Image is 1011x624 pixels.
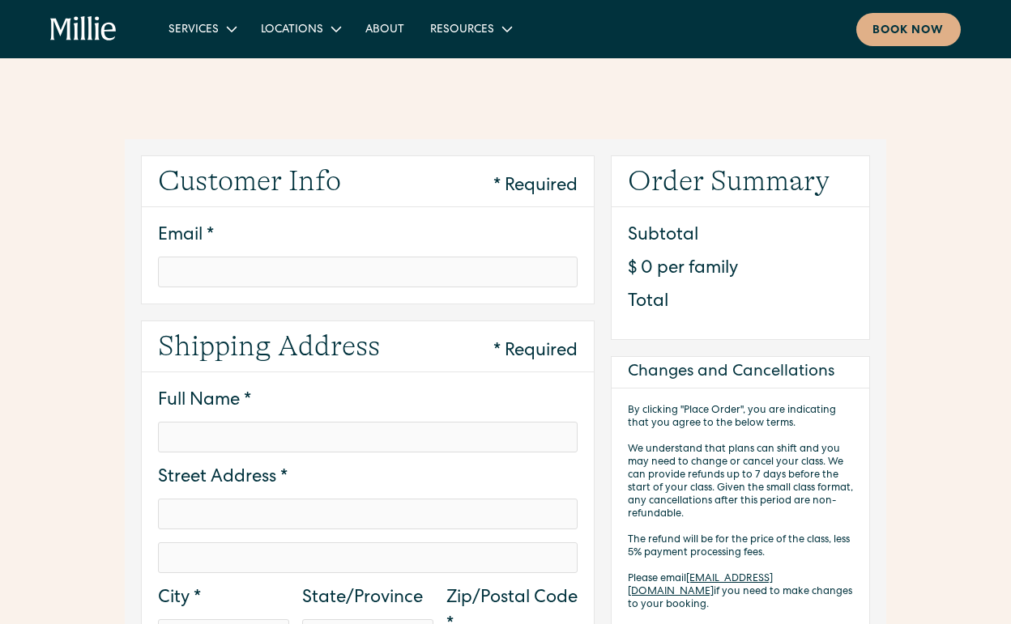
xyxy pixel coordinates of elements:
div: Resources [430,22,494,39]
a: [EMAIL_ADDRESS][DOMAIN_NAME] [628,574,773,597]
div: * Required [493,174,578,201]
label: State/Province [302,586,433,613]
div: Resources [417,15,523,42]
label: City * [158,586,289,613]
label: Email * [158,223,578,250]
a: Book now [856,13,961,46]
a: home [50,16,116,42]
div: Total [628,290,668,316]
div: Book now [872,23,945,40]
div: * Required [493,339,578,366]
div: Services [156,15,248,42]
a: About [352,15,417,42]
div: $ 0 per family [628,257,738,283]
h2: Customer Info [158,159,341,203]
label: Full Name * [158,388,578,415]
input: Shipping address optional [158,542,578,573]
label: Street Address * [158,465,578,492]
h2: Order Summary [628,159,830,203]
h5: Changes and Cancellations [628,360,834,384]
div: Services [168,22,219,39]
div: Locations [261,22,323,39]
div: Locations [248,15,352,42]
div: Subtotal [628,223,698,250]
h2: Shipping Address [158,325,380,368]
